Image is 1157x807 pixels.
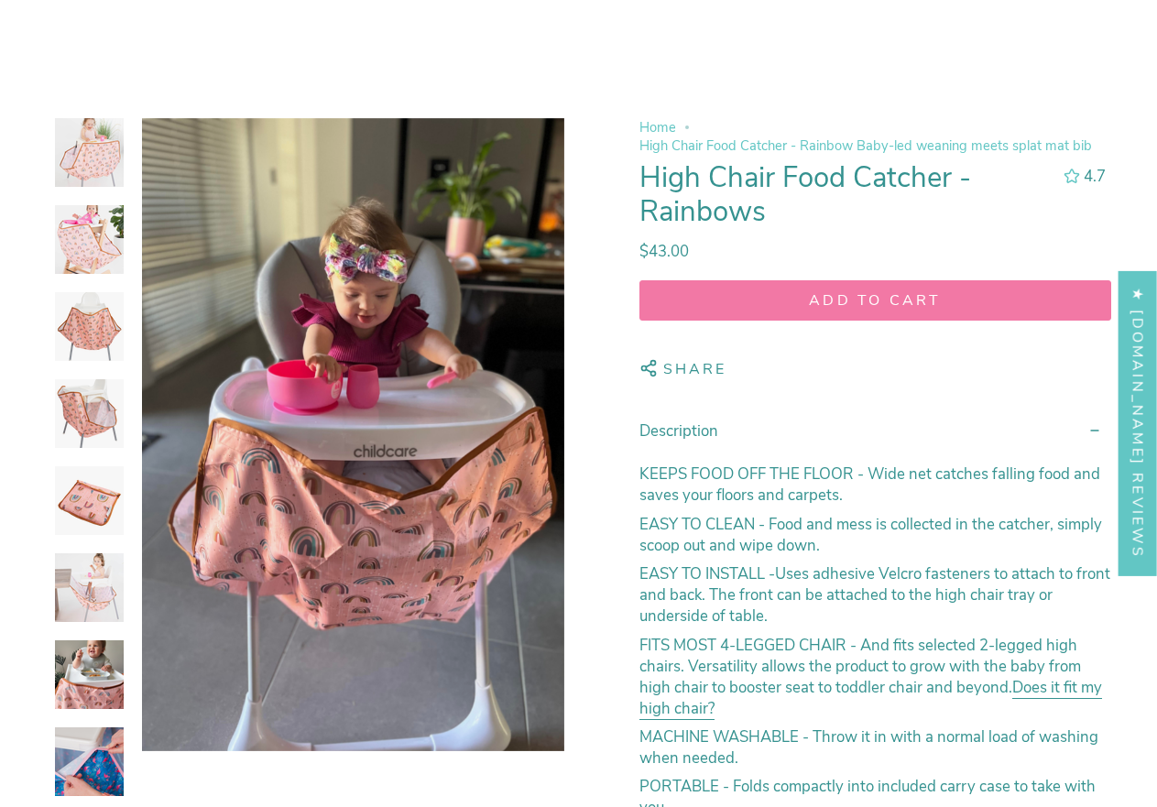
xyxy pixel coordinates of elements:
p: - Throw it in with a normal load of washing when needed. [639,725,1112,768]
div: 4.68 out of 5.0 stars [1064,169,1080,184]
span: Share [663,359,727,384]
h1: High Chair Food Catcher - Rainbows [639,161,1048,230]
a: Home [639,118,676,136]
strong: EASY TO INSTALL [639,563,765,584]
span: Add to cart [657,290,1095,311]
p: - Wide net catches falling food and saves your floors and carpets. [639,463,1112,506]
p: - And fits selected 2-legged high chairs. Versatility allows the product to grow with the baby fr... [639,634,1112,718]
strong: EASY TO CLEAN - [639,513,769,534]
strong: KEEPS FOOD OFF THE FLOOR [639,463,857,485]
summary: Description [639,406,1112,456]
strong: PORTABLE - [639,776,733,797]
div: Click to open Judge.me floating reviews tab [1119,270,1157,575]
p: - [639,563,1112,627]
span: $43.00 [639,241,689,262]
button: 4.68 out of 5.0 stars [1054,164,1111,189]
button: Share [639,350,727,388]
strong: FITS MOST 4-LEGGED CHAIR [639,634,850,655]
a: Does it fit my high chair? [639,676,1102,723]
span: High Chair Food Catcher - Rainbow Baby-led weaning meets splat mat bib [639,136,1092,155]
span: 4.7 [1084,166,1106,187]
p: Food and mess is collected in the catcher, simply scoop out and wipe down. [639,513,1112,555]
strong: MACHINE WASHABLE [639,725,802,747]
button: Add to cart [639,280,1112,321]
span: Uses adhesive Velcro fasteners to attach to front and back. The front can be attached to the high... [639,563,1110,627]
